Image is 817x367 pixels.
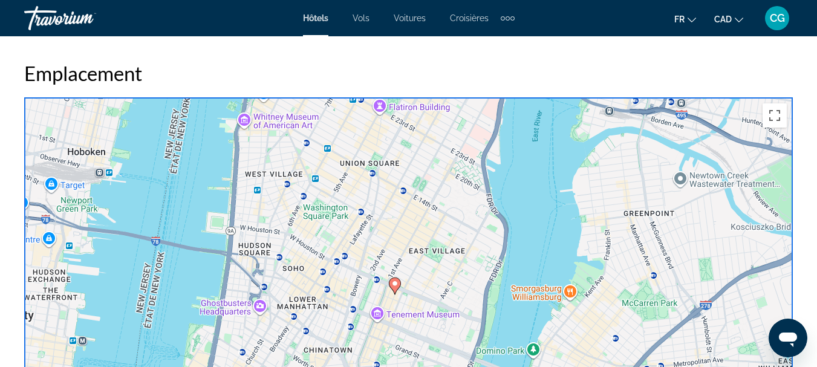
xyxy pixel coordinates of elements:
a: Hôtels [303,13,328,23]
button: Change language [674,10,696,28]
button: Change currency [714,10,743,28]
a: Travorium [24,2,145,34]
span: CAD [714,15,732,24]
span: fr [674,15,685,24]
a: Croisières [450,13,489,23]
a: Voitures [394,13,426,23]
iframe: Bouton de lancement de la fenêtre de messagerie [769,319,807,357]
button: Passer en plein écran [763,103,787,128]
h2: Emplacement [24,61,793,85]
a: Vols [353,13,369,23]
button: User Menu [761,5,793,31]
span: CG [770,12,785,24]
button: Extra navigation items [501,8,515,28]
